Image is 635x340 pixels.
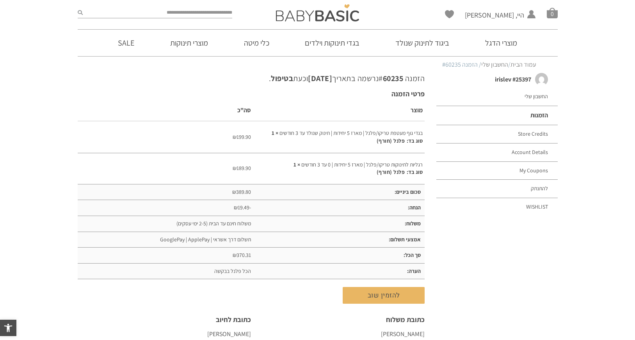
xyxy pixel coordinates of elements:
[510,60,536,69] a: עמוד הבית
[233,133,237,140] span: ₪
[78,232,251,248] td: תשלום דרך אשראי | GooglePay | ApplePay
[233,165,251,172] bdi: 189.90
[78,104,251,121] th: סה"כ
[279,129,423,136] a: בגדי גוף מעטפת טריקו/פלנל | מארז 5 יחידות | תינוק שנולד עד 3 חודשים
[233,251,251,259] span: 370.31
[78,263,251,279] td: הכל פלנל בבקשה
[293,161,300,168] strong: × 1
[465,20,524,30] span: החשבון שלי
[436,125,557,143] a: Store Credits
[233,251,237,259] span: ₪
[106,30,146,56] a: SALE
[234,204,238,211] span: ₪
[377,137,405,145] p: פלנל (חורף)
[251,200,425,216] th: הנחה:
[436,198,557,216] a: Wishlist
[301,161,423,168] a: רגליות לתינוקות טריקו/פלנל | מארז 5 יחידות | 0 עד 3 חודשים
[272,129,278,136] strong: × 1
[251,104,425,121] th: מוצר
[251,216,425,232] th: משלוח:
[445,10,454,18] a: Wishlist
[251,315,425,324] h2: כתובת משלוח
[434,75,533,84] div: irislev #25397
[78,90,425,98] h2: פרטי הזמנה
[232,188,236,195] span: ₪
[436,106,557,125] a: הזמנות
[78,315,251,324] h2: כתובת לחיוב
[271,73,293,83] mark: בטיפול
[234,204,249,211] span: 19.49
[233,133,251,140] bdi: 199.90
[436,88,557,106] a: החשבון שלי
[405,137,423,145] strong: סוג בד:
[158,30,220,56] a: מוצרי תינוקות
[251,232,425,248] th: אמצעי תשלום:
[436,143,557,162] a: Account Details
[436,88,557,216] nav: דפי חשבון
[383,73,404,83] mark: 60235
[78,216,251,232] td: משלוח חינם עד הבית (2-5 ימי עסקים)
[384,30,461,56] a: ביגוד לתינוק שנולד
[547,7,558,18] a: סל קניות0
[343,287,425,304] a: להזמין שוב
[436,162,557,180] a: My Coupons
[78,200,251,216] td: -
[276,4,359,21] img: Baby Basic בגדי תינוקות וילדים אונליין
[473,30,529,56] a: מוצרי הדגל
[251,248,425,264] th: סך הכל:
[233,165,237,172] span: ₪
[99,60,536,69] nav: Breadcrumb
[232,30,281,56] a: כלי מיטה
[78,73,425,84] p: הזמנה # נרשמה בתאריך וכעת .
[405,168,423,176] strong: סוג בד:
[251,263,425,279] th: הערה:
[547,7,558,18] span: סל קניות
[308,73,332,83] mark: [DATE]
[232,188,251,195] span: 389.80
[293,30,371,56] a: בגדי תינוקות וילדים
[481,60,508,69] a: החשבון שלי
[436,180,557,198] a: להתנתק
[445,10,454,21] span: Wishlist
[251,184,425,200] th: סכום ביניים:
[377,168,405,176] p: פלנל (חורף)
